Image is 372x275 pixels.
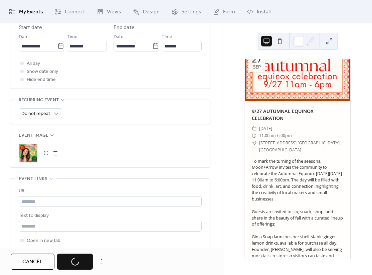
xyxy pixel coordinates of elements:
[11,254,54,270] button: Cancel
[114,24,135,32] div: End date
[19,132,48,140] span: Event image
[252,54,262,63] div: 27
[253,65,261,70] div: Sep
[259,125,272,132] span: [DATE]
[242,3,275,21] a: Install
[19,24,42,32] div: Start date
[27,60,40,68] span: All day
[21,109,50,118] span: Do not repeat
[252,132,256,139] div: ​
[181,8,201,16] span: Settings
[19,212,200,220] div: Text to display
[143,8,160,16] span: Design
[276,132,277,139] span: -
[223,8,235,16] span: Form
[277,132,292,139] span: 6:00pm
[65,8,85,16] span: Connect
[257,8,270,16] span: Install
[252,125,256,132] div: ​
[114,33,124,41] span: Date
[208,3,240,21] a: Form
[259,139,344,154] span: [STREET_ADDRESS] [GEOGRAPHIC_DATA], [GEOGRAPHIC_DATA].
[252,139,256,146] div: ​
[27,237,60,245] span: Open in new tab
[19,175,47,183] span: Event links
[19,144,37,162] div: ;
[4,3,48,21] a: My Events
[67,33,77,41] span: Time
[107,8,121,16] span: Views
[19,187,200,195] div: URL
[19,8,43,16] span: My Events
[22,258,43,266] span: Cancel
[166,3,206,21] a: Settings
[19,33,29,41] span: Date
[92,3,126,21] a: Views
[128,3,165,21] a: Design
[27,76,56,84] span: Hide end time
[50,3,90,21] a: Connect
[27,68,58,76] span: Show date only
[245,108,350,122] div: 9/27 AUTUMNAL EQUINOX CELEBRATION
[162,33,172,41] span: Time
[19,96,59,104] span: Recurring event
[259,132,276,139] span: 11:00am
